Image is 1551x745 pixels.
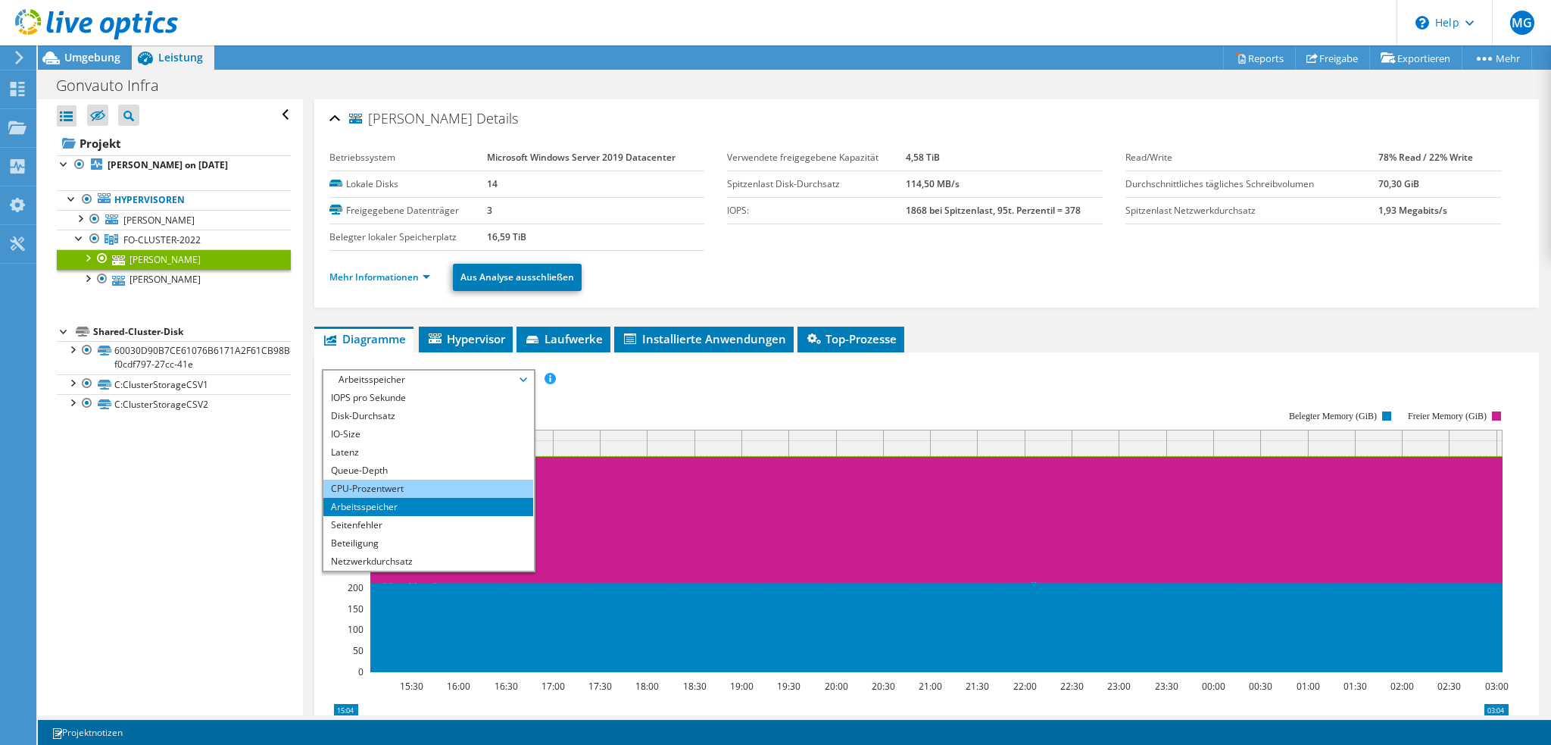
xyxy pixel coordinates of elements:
[329,203,488,218] label: Freigegebene Datenträger
[57,249,291,269] a: [PERSON_NAME]
[426,331,505,346] span: Hypervisor
[476,109,518,127] span: Details
[1390,680,1413,693] text: 02:00
[49,77,183,94] h1: Gonvauto Infra
[487,204,492,217] b: 3
[1462,46,1532,70] a: Mehr
[965,680,988,693] text: 21:30
[1369,46,1462,70] a: Exportieren
[1125,203,1378,218] label: Spitzenlast Netzwerkdurchsatz
[57,155,291,175] a: [PERSON_NAME] on [DATE]
[123,233,201,246] span: FO-CLUSTER-2022
[622,331,786,346] span: Installierte Anwendungen
[776,680,800,693] text: 19:30
[329,230,488,245] label: Belegter lokaler Speicherplatz
[871,680,894,693] text: 20:30
[494,680,517,693] text: 16:30
[906,151,940,164] b: 4,58 TiB
[64,50,120,64] span: Umgebung
[541,680,564,693] text: 17:00
[487,177,498,190] b: 14
[348,603,364,615] text: 150
[1378,177,1419,190] b: 70,30 GiB
[57,394,291,414] a: C:ClusterStorageCSV2
[93,323,291,341] div: Shared-Cluster-Disk
[1013,680,1036,693] text: 22:00
[729,680,753,693] text: 19:00
[329,177,488,192] label: Lokale Disks
[323,516,533,534] li: Seitenfehler
[906,177,960,190] b: 114,50 MB/s
[57,374,291,394] a: C:ClusterStorageCSV1
[399,680,423,693] text: 15:30
[323,462,533,480] li: Queue-Depth
[41,723,133,742] a: Projektnotizen
[1059,680,1083,693] text: 22:30
[1484,680,1508,693] text: 03:00
[348,581,364,594] text: 200
[329,271,430,283] a: Mehr Informationen
[1343,680,1366,693] text: 01:30
[57,341,291,374] a: 60030D90B7CE61076B6171A2F61CB98B-f0cdf797-27cc-41e
[329,150,488,165] label: Betriebssystem
[323,443,533,462] li: Latenz
[1125,177,1378,192] label: Durchschnittliches tägliches Schreibvolumen
[824,680,847,693] text: 20:00
[108,158,228,171] b: [PERSON_NAME] on [DATE]
[487,230,526,243] b: 16,59 TiB
[1415,16,1429,30] svg: \n
[1106,680,1130,693] text: 23:00
[1289,411,1377,421] text: Belegter Memory (GiB)
[57,210,291,230] a: [PERSON_NAME]
[1378,151,1473,164] b: 78% Read / 22% Write
[635,680,658,693] text: 18:00
[323,407,533,425] li: Disk-Durchsatz
[1201,680,1225,693] text: 00:00
[349,111,473,127] span: [PERSON_NAME]
[57,131,291,155] a: Projekt
[323,425,533,443] li: IO-Size
[1378,204,1447,217] b: 1,93 Megabits/s
[123,214,195,227] span: [PERSON_NAME]
[906,204,1081,217] b: 1868 bei Spitzenlast, 95t. Perzentil = 378
[682,680,706,693] text: 18:30
[727,203,906,218] label: IOPS:
[331,371,526,389] span: Arbeitsspeicher
[158,50,203,64] span: Leistung
[348,623,364,636] text: 100
[1125,150,1378,165] label: Read/Write
[805,331,897,346] span: Top-Prozesse
[1154,680,1178,693] text: 23:30
[727,177,906,192] label: Spitzenlast Disk-Durchsatz
[1510,11,1534,35] span: MG
[323,480,533,498] li: CPU-Prozentwert
[57,190,291,210] a: Hypervisoren
[323,498,533,516] li: Arbeitsspeicher
[323,552,533,571] li: Netzwerkdurchsatz
[1295,46,1370,70] a: Freigabe
[57,230,291,249] a: FO-CLUSTER-2022
[446,680,470,693] text: 16:00
[323,389,533,407] li: IOPS pro Sekunde
[918,680,941,693] text: 21:00
[358,665,364,678] text: 0
[353,644,364,657] text: 50
[588,680,611,693] text: 17:30
[323,534,533,552] li: Beteiligung
[1437,680,1460,693] text: 02:30
[1296,680,1319,693] text: 01:00
[1408,411,1487,421] text: Freier Memory (GiB)
[1248,680,1272,693] text: 00:30
[453,264,582,291] a: Aus Analyse ausschließen
[322,331,406,346] span: Diagramme
[487,151,676,164] b: Microsoft Windows Server 2019 Datacenter
[57,270,291,290] a: [PERSON_NAME]
[524,331,603,346] span: Laufwerke
[1223,46,1296,70] a: Reports
[727,150,906,165] label: Verwendete freigegebene Kapazität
